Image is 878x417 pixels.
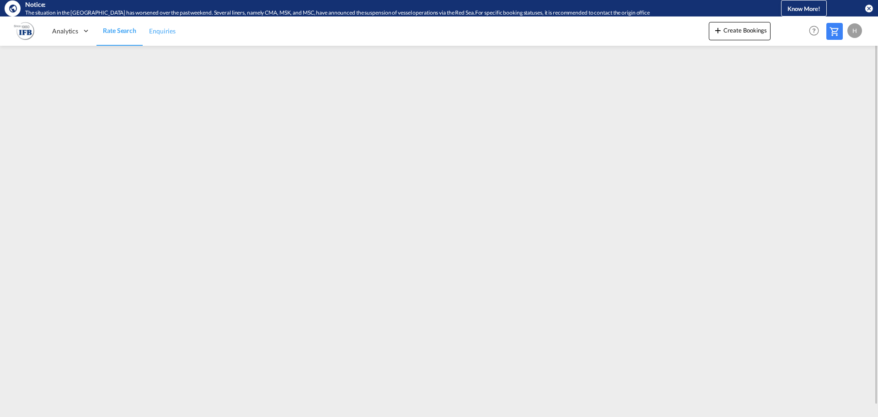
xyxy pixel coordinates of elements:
button: icon-plus 400-fgCreate Bookings [709,22,771,40]
span: Help [806,23,822,38]
md-icon: icon-plus 400-fg [712,25,723,36]
div: H [847,23,862,38]
span: Know More! [787,5,820,12]
div: The situation in the Red Sea has worsened over the past weekend. Several liners, namely CMA, MSK,... [25,9,743,17]
span: Enquiries [149,27,176,35]
img: b628ab10256c11eeb52753acbc15d091.png [14,21,34,41]
span: Rate Search [103,27,136,34]
button: icon-close-circle [864,4,873,13]
a: Rate Search [96,16,143,46]
md-icon: icon-earth [8,4,17,13]
a: Enquiries [143,16,182,46]
div: Help [806,23,826,39]
span: Analytics [52,27,78,36]
div: Analytics [46,16,96,46]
